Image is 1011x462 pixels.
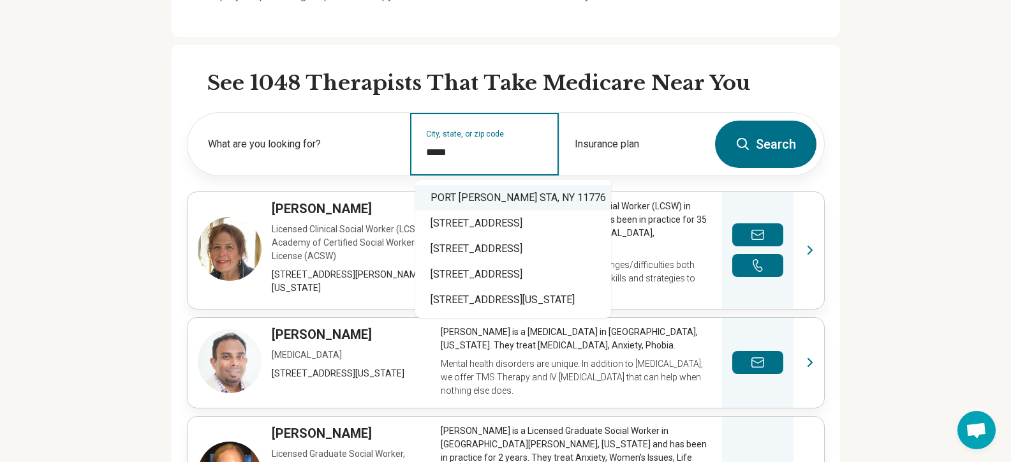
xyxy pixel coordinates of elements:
button: Search [715,121,816,168]
button: Send a message [732,223,783,246]
div: [STREET_ADDRESS] [415,236,611,262]
h2: See 1048 Therapists That Take Medicare Near You [207,70,825,97]
div: [STREET_ADDRESS][US_STATE] [415,287,611,313]
div: [STREET_ADDRESS] [415,262,611,287]
div: Suggestions [415,180,611,318]
label: What are you looking for? [208,137,395,152]
div: Open chat [957,411,996,449]
div: PORT [PERSON_NAME] STA, NY 11776 [415,185,611,211]
div: [STREET_ADDRESS] [415,211,611,236]
button: Send a message [732,351,783,374]
button: Make a phone call [732,254,783,277]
